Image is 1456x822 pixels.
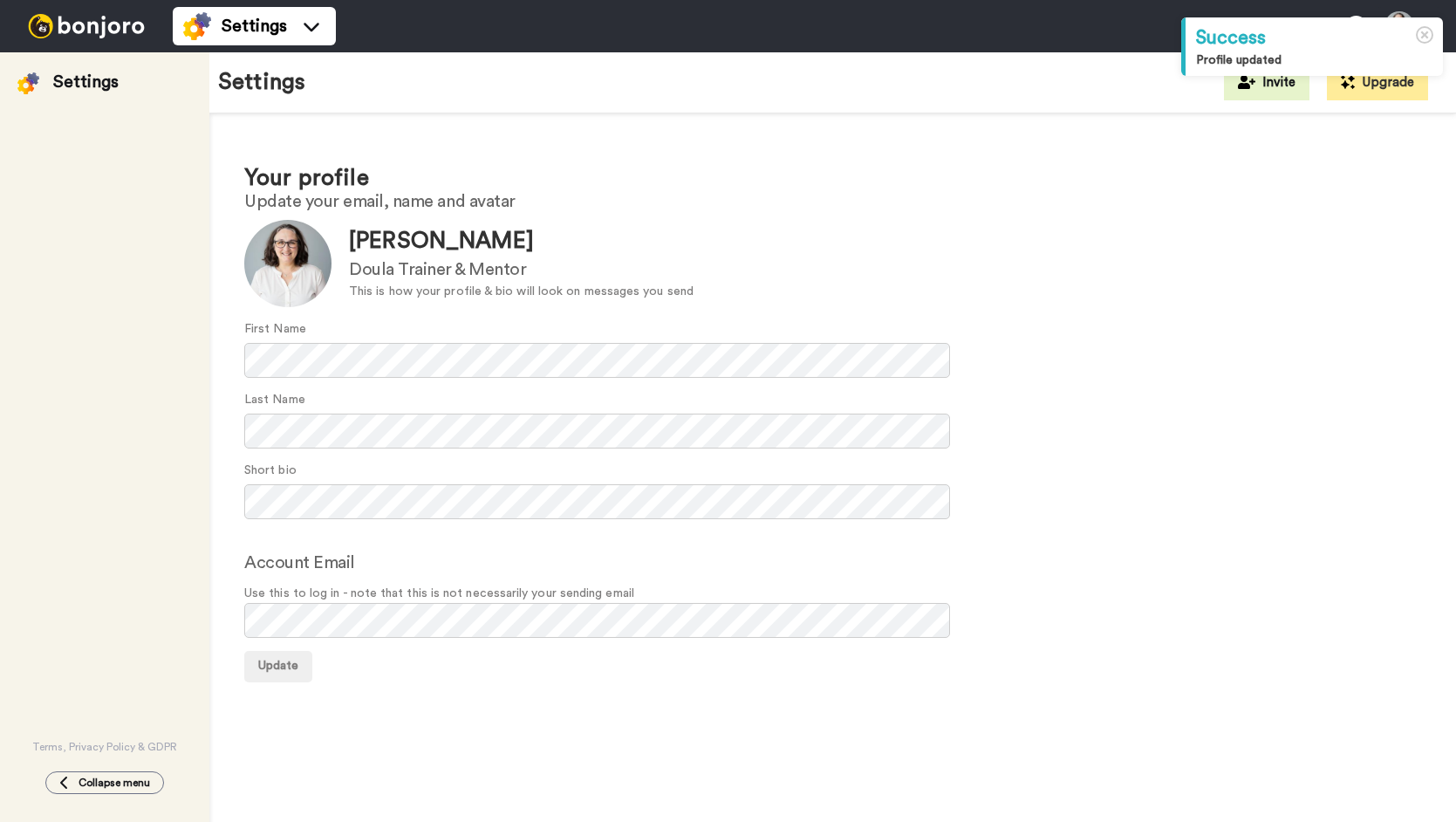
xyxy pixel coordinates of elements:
[1196,51,1432,69] div: Profile updated
[45,771,164,794] button: Collapse menu
[244,320,306,339] label: First Name
[349,257,694,283] div: Doula Trainer & Mentor
[244,585,1421,603] span: Use this to log in - note that this is not necessarily your sending email
[183,12,211,40] img: settings-colored.svg
[218,70,305,95] h1: Settings
[1196,24,1432,51] div: Success
[349,283,694,301] div: This is how your profile & bio will look on messages you send
[222,14,287,38] span: Settings
[244,391,305,409] label: Last Name
[21,14,152,38] img: bj-logo-header-white.svg
[244,651,312,682] button: Update
[244,462,297,480] label: Short bio
[258,660,298,672] span: Update
[1327,65,1428,100] button: Upgrade
[53,70,119,94] div: Settings
[244,192,1421,211] h2: Update your email, name and avatar
[1224,65,1309,100] button: Invite
[244,166,1421,191] h1: Your profile
[349,225,694,257] div: [PERSON_NAME]
[17,72,39,94] img: settings-colored.svg
[244,550,355,576] label: Account Email
[79,776,150,790] span: Collapse menu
